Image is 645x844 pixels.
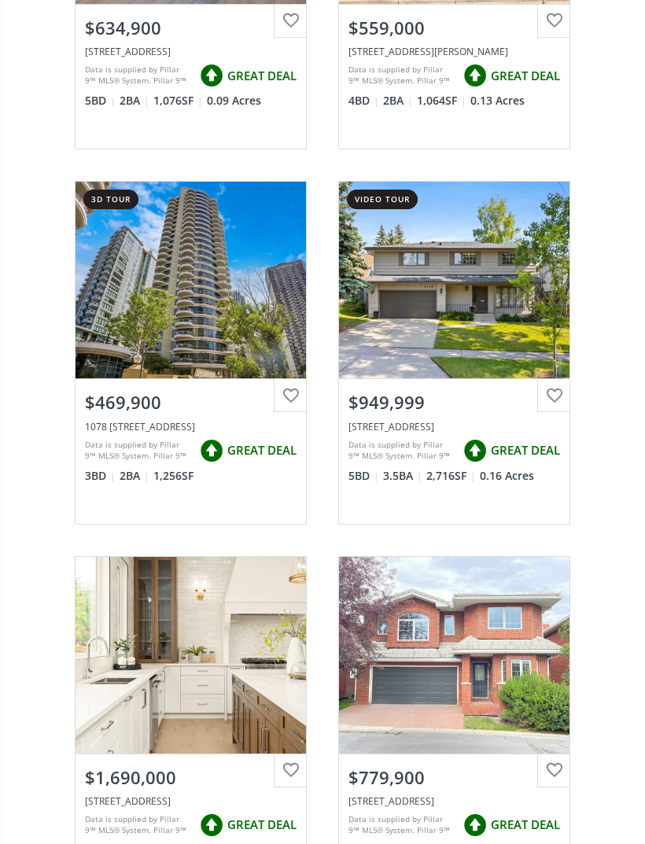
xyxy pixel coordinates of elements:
[85,813,192,837] div: Data is supplied by Pillar 9™ MLS® System. Pillar 9™ is the owner of the copyright in its MLS® Sy...
[227,442,297,459] span: GREAT DEAL
[470,93,525,109] span: 0.13 Acres
[120,468,149,484] span: 2 BA
[59,165,322,540] a: 3d tour$469,9001078 [STREET_ADDRESS]Data is supplied by Pillar 9™ MLS® System. Pillar 9™ is the o...
[153,93,203,109] span: 1,076 SF
[348,813,455,837] div: Data is supplied by Pillar 9™ MLS® System. Pillar 9™ is the owner of the copyright in its MLS® Sy...
[459,435,491,466] img: rating icon
[491,442,560,459] span: GREAT DEAL
[196,435,227,466] img: rating icon
[85,765,297,790] div: $1,690,000
[196,60,227,91] img: rating icon
[348,93,379,109] span: 4 BD
[348,439,455,463] div: Data is supplied by Pillar 9™ MLS® System. Pillar 9™ is the owner of the copyright in its MLS® Sy...
[227,68,297,84] span: GREAT DEAL
[348,390,560,415] div: $949,999
[85,16,297,40] div: $634,900
[348,16,560,40] div: $559,000
[480,468,534,484] span: 0.16 Acres
[85,439,192,463] div: Data is supplied by Pillar 9™ MLS® System. Pillar 9™ is the owner of the copyright in its MLS® Sy...
[491,68,560,84] span: GREAT DEAL
[426,468,476,484] span: 2,716 SF
[85,390,297,415] div: $469,900
[491,816,560,833] span: GREAT DEAL
[85,64,192,87] div: Data is supplied by Pillar 9™ MLS® System. Pillar 9™ is the owner of the copyright in its MLS® Sy...
[348,468,379,484] span: 5 BD
[153,468,193,484] span: 1,256 SF
[196,809,227,841] img: rating icon
[348,420,560,433] div: 2716 Palliser Drive SW, Calgary, AB T2V 4G2
[85,45,297,58] div: 111 Deer Ridge Way SE, Calgary, AB T2J 5Y7
[348,64,455,87] div: Data is supplied by Pillar 9™ MLS® System. Pillar 9™ is the owner of the copyright in its MLS® Sy...
[459,809,491,841] img: rating icon
[85,794,297,808] div: 42 RockCliff Heights NW, Calgary, AB T3G 0C7
[85,420,297,433] div: 1078 6 Avenue SW #1601, Calgary, AB T2P 5N6
[227,816,297,833] span: GREAT DEAL
[383,468,422,484] span: 3.5 BA
[348,794,560,808] div: 43 Prominence Path SW, Calgary, AB T3H 2W7
[322,165,586,540] a: video tour$949,999[STREET_ADDRESS]Data is supplied by Pillar 9™ MLS® System. Pillar 9™ is the own...
[383,93,413,109] span: 2 BA
[85,468,116,484] span: 3 BD
[348,45,560,58] div: 211 Allan Crescent SE, Calgary, AB T2J0T3
[348,765,560,790] div: $779,900
[459,60,491,91] img: rating icon
[120,93,149,109] span: 2 BA
[85,93,116,109] span: 5 BD
[417,93,466,109] span: 1,064 SF
[207,93,261,109] span: 0.09 Acres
